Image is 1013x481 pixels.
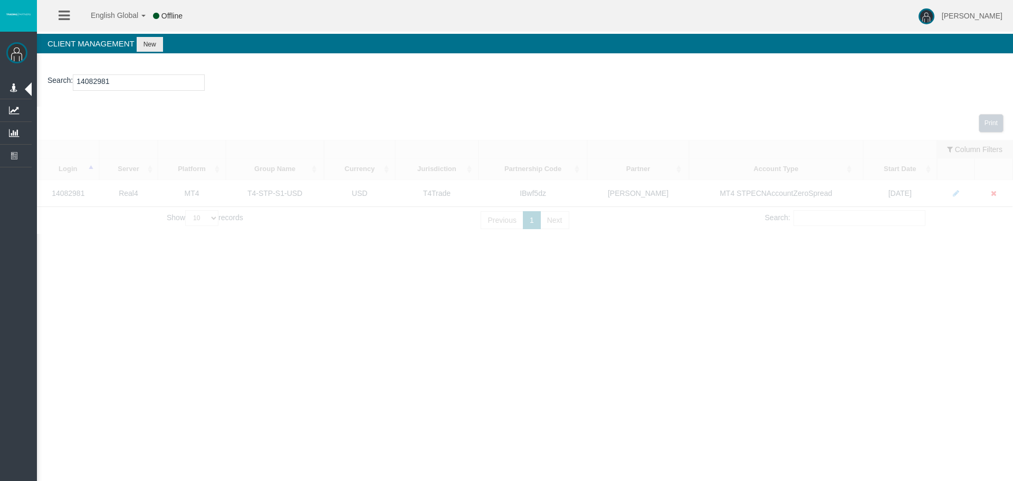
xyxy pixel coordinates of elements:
button: New [137,37,163,52]
span: [PERSON_NAME] [942,12,1002,20]
label: Search [47,74,71,87]
span: Client Management [47,39,134,48]
span: English Global [77,11,138,20]
img: user-image [919,8,934,24]
span: Offline [161,12,183,20]
p: : [47,74,1002,91]
img: logo.svg [5,12,32,16]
